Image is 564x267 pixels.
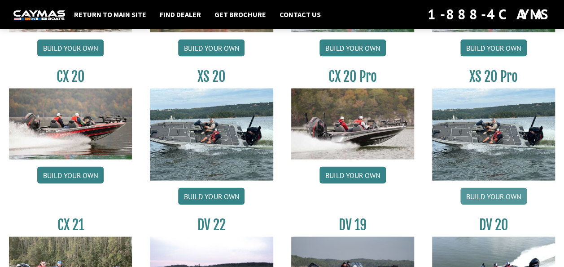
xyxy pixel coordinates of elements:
h3: DV 19 [291,217,414,233]
a: Build your own [319,40,386,57]
img: white-logo-c9c8dbefe5ff5ceceb0f0178aa75bf4bb51f6bca0971e226c86eb53dfe498488.png [13,10,65,20]
a: Get Brochure [210,9,271,20]
h3: DV 22 [150,217,273,233]
a: Find Dealer [155,9,205,20]
img: XS_20_resized.jpg [432,89,555,181]
a: Build your own [460,40,527,57]
h3: CX 20 Pro [291,68,414,85]
img: CX-20_thumbnail.jpg [9,89,132,160]
div: 1-888-4CAYMAS [428,4,551,24]
h3: XS 20 Pro [432,68,555,85]
a: Build your own [319,167,386,184]
h3: DV 20 [432,217,555,233]
a: Build your own [178,188,245,205]
h3: XS 20 [150,68,273,85]
h3: CX 21 [9,217,132,233]
a: Build your own [37,167,104,184]
a: Build your own [460,188,527,205]
a: Contact Us [275,9,325,20]
h3: CX 20 [9,68,132,85]
a: Build your own [37,40,104,57]
a: Build your own [178,40,245,57]
img: CX-20Pro_thumbnail.jpg [291,89,414,160]
a: Return to main site [70,9,151,20]
img: XS_20_resized.jpg [150,89,273,181]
